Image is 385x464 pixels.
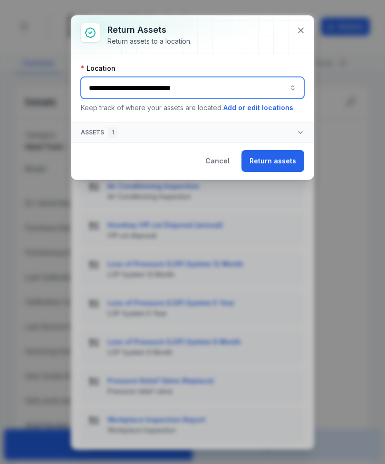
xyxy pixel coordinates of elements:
span: Assets [81,127,118,138]
button: Add or edit locations [223,103,294,113]
button: Cancel [197,150,238,172]
div: 1 [108,127,118,138]
div: Return assets to a location. [107,37,192,46]
label: Location [81,64,115,73]
h3: Return assets [107,23,192,37]
button: Return assets [241,150,304,172]
button: Assets1 [71,123,314,142]
p: Keep track of where your assets are located. [81,103,304,113]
